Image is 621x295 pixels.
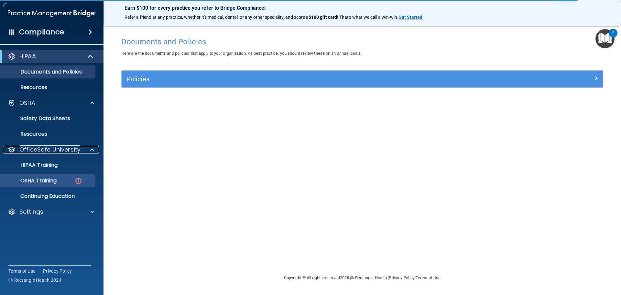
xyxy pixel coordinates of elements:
[398,15,422,20] strong: Get Started
[121,38,603,46] h4: Documents and Policies
[8,146,94,153] a: OfficeSafe University
[126,75,478,83] h5: Policies
[19,146,81,153] p: OfficeSafe University
[4,84,93,91] p: Resources
[125,15,309,20] span: Refer a friend at any practice, whether it's medical, dental, or any other speciality, and score a
[4,193,93,199] p: Continuing Education
[8,99,94,107] a: OSHA
[8,7,96,20] img: PMB logo
[595,29,615,48] button: Open Resource Center, 2 new notifications
[19,208,43,216] p: Settings
[19,52,36,60] p: HIPAA
[389,275,414,280] a: Privacy Policy
[19,99,36,107] p: OSHA
[612,33,614,41] div: 2
[337,15,398,20] span: ! That's what we call a win-win.
[43,268,72,274] a: Privacy Policy
[121,51,362,56] span: Here are the documents and policies that apply to your organization. As best practice, you should...
[416,275,441,280] a: Terms of Use
[8,277,61,283] span: Ⓒ Rectangle Health 2024
[4,69,93,75] p: Documents and Policies
[8,208,94,216] a: Settings
[398,15,423,20] a: Get Started
[74,177,82,185] img: danger-circle.6113f641.png
[244,267,480,288] div: Copyright © All rights reserved 2025 @ Rectangle Health | |
[19,28,64,37] h4: Compliance
[4,162,58,168] p: HIPAA Training
[8,52,94,60] a: HIPAA
[126,74,598,84] a: Policies
[125,5,600,11] p: Earn $100 for every practice you refer to Bridge Compliance!
[4,115,93,122] p: Safety Data Sheets
[309,15,337,20] strong: $100 gift card
[8,268,35,274] a: Terms of Use
[4,131,93,137] p: Resources
[4,177,57,184] p: OSHA Training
